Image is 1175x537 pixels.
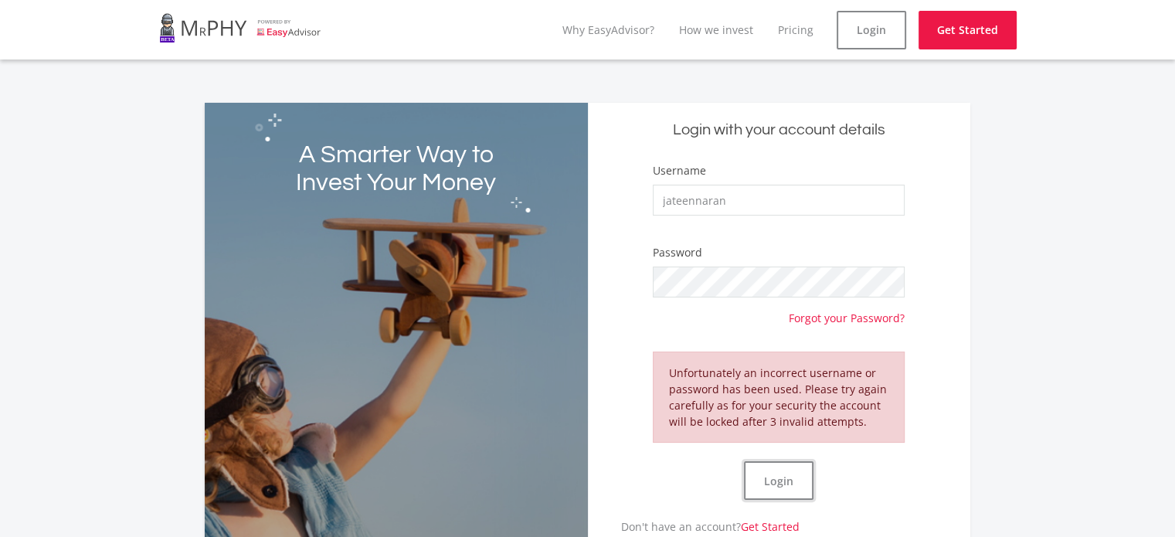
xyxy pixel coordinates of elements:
[679,22,753,37] a: How we invest
[837,11,906,49] a: Login
[562,22,654,37] a: Why EasyAdvisor?
[789,297,905,326] a: Forgot your Password?
[599,120,959,141] h5: Login with your account details
[653,163,706,178] label: Username
[741,519,800,534] a: Get Started
[744,461,813,500] button: Login
[653,352,905,443] div: Unfortunately an incorrect username or password has been used. Please try again carefully as for ...
[778,22,813,37] a: Pricing
[653,245,702,260] label: Password
[588,518,800,535] p: Don't have an account?
[919,11,1017,49] a: Get Started
[281,141,511,197] h2: A Smarter Way to Invest Your Money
